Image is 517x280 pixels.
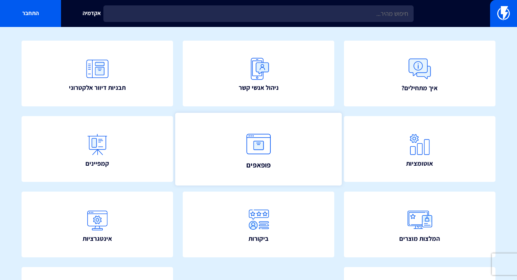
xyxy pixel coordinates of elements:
input: חיפוש מהיר... [103,5,414,22]
a: ביקורות [183,192,334,258]
a: ניהול אנשי קשר [183,41,334,107]
a: אינטגרציות [22,192,173,258]
span: איך מתחילים? [401,83,438,93]
a: פופאפים [175,113,342,185]
span: ניהול אנשי קשר [239,83,279,92]
a: איך מתחילים? [344,41,495,107]
a: המלצות מוצרים [344,192,495,258]
a: קמפיינים [22,116,173,182]
span: המלצות מוצרים [399,234,440,243]
a: תבניות דיוור אלקטרוני [22,41,173,107]
span: אינטגרציות [83,234,112,243]
a: אוטומציות [344,116,495,182]
span: אוטומציות [406,159,433,168]
span: ביקורות [248,234,269,243]
span: קמפיינים [85,159,109,168]
span: פופאפים [246,160,271,170]
span: תבניות דיוור אלקטרוני [69,83,126,92]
